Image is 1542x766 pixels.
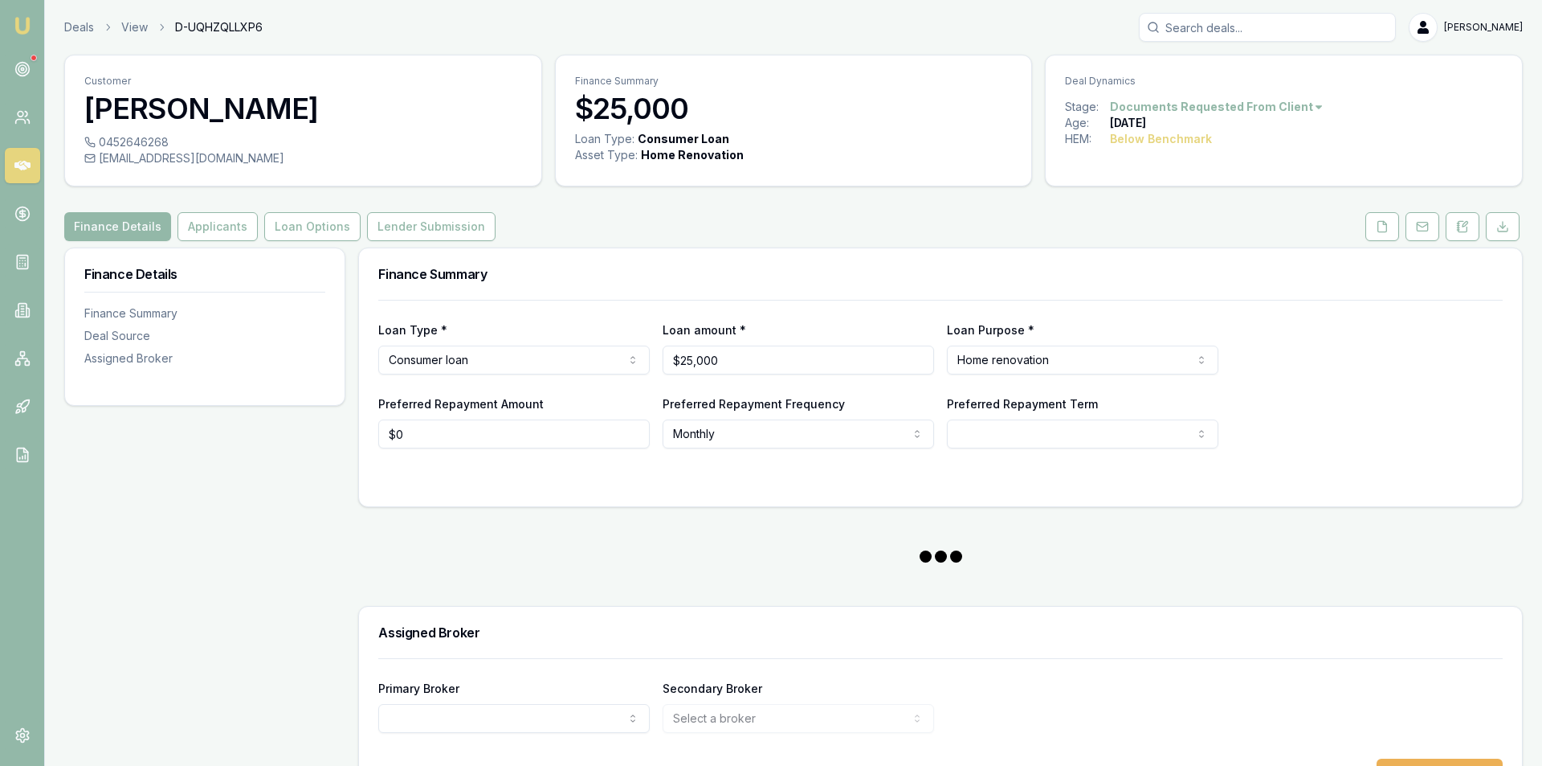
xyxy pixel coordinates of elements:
a: Deals [64,19,94,35]
label: Secondary Broker [663,682,762,695]
div: Home Renovation [641,147,744,163]
div: Assigned Broker [84,350,325,367]
label: Preferred Repayment Amount [378,397,544,411]
input: $ [378,420,650,449]
h3: Finance Summary [378,268,1503,281]
div: 0452646268 [84,134,522,150]
button: Documents Requested From Client [1110,99,1324,115]
div: Below Benchmark [1110,131,1212,147]
label: Loan Purpose * [947,323,1034,337]
a: Lender Submission [364,212,499,241]
h3: Assigned Broker [378,626,1503,639]
label: Preferred Repayment Frequency [663,397,845,411]
label: Preferred Repayment Term [947,397,1098,411]
div: Age: [1065,115,1110,131]
div: Consumer Loan [638,131,729,147]
h3: [PERSON_NAME] [84,92,522,125]
div: Deal Source [84,328,325,344]
span: [PERSON_NAME] [1444,21,1523,34]
a: Loan Options [261,212,364,241]
div: Asset Type : [575,147,638,163]
label: Loan amount * [663,323,746,337]
div: Finance Summary [84,305,325,322]
a: Applicants [174,212,261,241]
div: [DATE] [1110,115,1146,131]
label: Loan Type * [378,323,447,337]
input: $ [663,346,934,375]
div: Stage: [1065,99,1110,115]
label: Primary Broker [378,682,459,695]
span: D-UQHZQLLXP6 [175,19,263,35]
img: emu-icon-u.png [13,16,32,35]
div: HEM: [1065,131,1110,147]
p: Customer [84,75,522,88]
h3: $25,000 [575,92,1013,125]
p: Deal Dynamics [1065,75,1503,88]
nav: breadcrumb [64,19,263,35]
button: Applicants [177,212,258,241]
a: Finance Details [64,212,174,241]
button: Lender Submission [367,212,496,241]
input: Search deals [1139,13,1396,42]
div: [EMAIL_ADDRESS][DOMAIN_NAME] [84,150,522,166]
a: View [121,19,148,35]
p: Finance Summary [575,75,1013,88]
h3: Finance Details [84,268,325,281]
button: Finance Details [64,212,171,241]
button: Loan Options [264,212,361,241]
div: Loan Type: [575,131,634,147]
